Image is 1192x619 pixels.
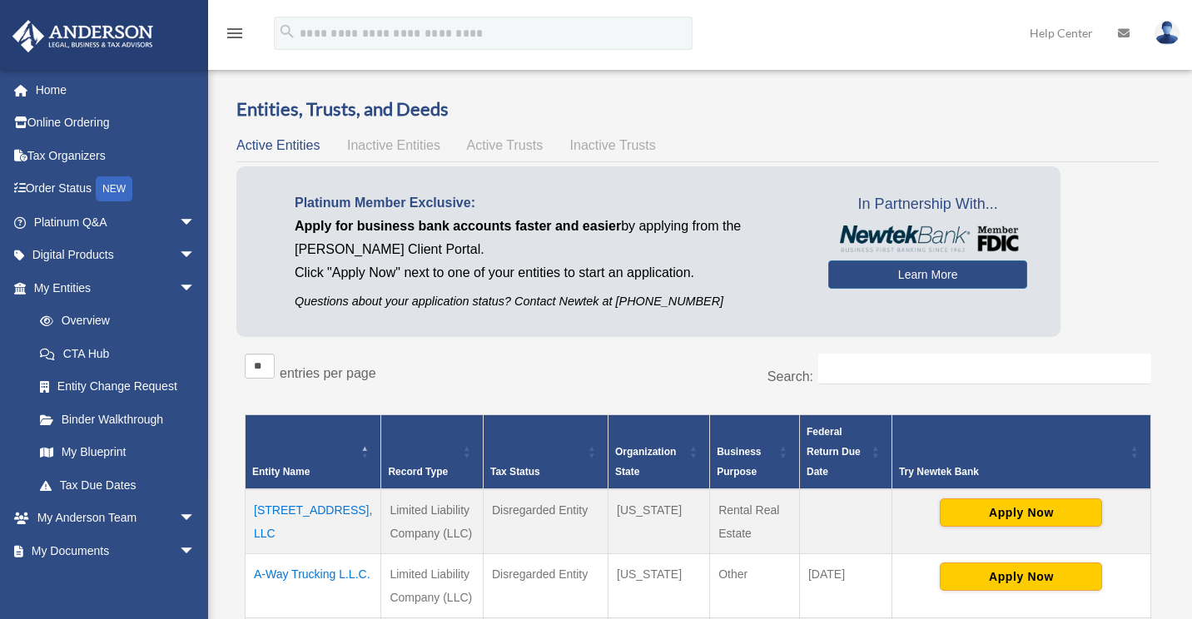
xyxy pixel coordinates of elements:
[12,239,221,272] a: Digital Productsarrow_drop_down
[225,23,245,43] i: menu
[96,176,132,201] div: NEW
[179,502,212,536] span: arrow_drop_down
[710,554,800,618] td: Other
[892,415,1150,490] th: Try Newtek Bank : Activate to sort
[280,366,376,380] label: entries per page
[295,215,803,261] p: by applying from the [PERSON_NAME] Client Portal.
[23,305,204,338] a: Overview
[12,206,221,239] a: Platinum Q&Aarrow_drop_down
[179,271,212,305] span: arrow_drop_down
[484,415,608,490] th: Tax Status: Activate to sort
[23,468,212,502] a: Tax Due Dates
[608,489,710,554] td: [US_STATE]
[12,73,221,106] a: Home
[381,415,484,490] th: Record Type: Activate to sort
[278,22,296,41] i: search
[608,554,710,618] td: [US_STATE]
[570,138,656,152] span: Inactive Trusts
[295,261,803,285] p: Click "Apply Now" next to one of your entities to start an application.
[490,466,540,478] span: Tax Status
[710,489,800,554] td: Rental Real Estate
[295,219,621,233] span: Apply for business bank accounts faster and easier
[295,291,803,312] p: Questions about your application status? Contact Newtek at [PHONE_NUMBER]
[467,138,544,152] span: Active Trusts
[837,225,1019,252] img: NewtekBankLogoSM.png
[381,554,484,618] td: Limited Liability Company (LLC)
[940,498,1102,527] button: Apply Now
[899,462,1125,482] div: Try Newtek Bank
[12,139,221,172] a: Tax Organizers
[717,446,761,478] span: Business Purpose
[225,29,245,43] a: menu
[12,502,221,535] a: My Anderson Teamarrow_drop_down
[179,206,212,240] span: arrow_drop_down
[484,489,608,554] td: Disregarded Entity
[940,562,1102,591] button: Apply Now
[710,415,800,490] th: Business Purpose: Activate to sort
[799,415,892,490] th: Federal Return Due Date: Activate to sort
[1155,21,1180,45] img: User Pic
[236,138,320,152] span: Active Entities
[23,370,212,404] a: Entity Change Request
[388,466,448,478] span: Record Type
[295,191,803,215] p: Platinum Member Exclusive:
[236,97,1160,122] h3: Entities, Trusts, and Deeds
[23,403,212,436] a: Binder Walkthrough
[615,446,676,478] span: Organization State
[828,260,1027,289] a: Learn More
[246,415,381,490] th: Entity Name: Activate to invert sorting
[23,337,212,370] a: CTA Hub
[828,191,1027,218] span: In Partnership With...
[12,271,212,305] a: My Entitiesarrow_drop_down
[484,554,608,618] td: Disregarded Entity
[246,554,381,618] td: A-Way Trucking L.L.C.
[12,534,221,567] a: My Documentsarrow_drop_down
[179,534,212,568] span: arrow_drop_down
[347,138,440,152] span: Inactive Entities
[381,489,484,554] td: Limited Liability Company (LLC)
[767,369,813,384] label: Search:
[12,172,221,206] a: Order StatusNEW
[799,554,892,618] td: [DATE]
[246,489,381,554] td: [STREET_ADDRESS], LLC
[23,436,212,469] a: My Blueprint
[252,466,310,478] span: Entity Name
[807,426,861,478] span: Federal Return Due Date
[179,239,212,273] span: arrow_drop_down
[12,106,221,140] a: Online Ordering
[7,20,158,52] img: Anderson Advisors Platinum Portal
[608,415,710,490] th: Organization State: Activate to sort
